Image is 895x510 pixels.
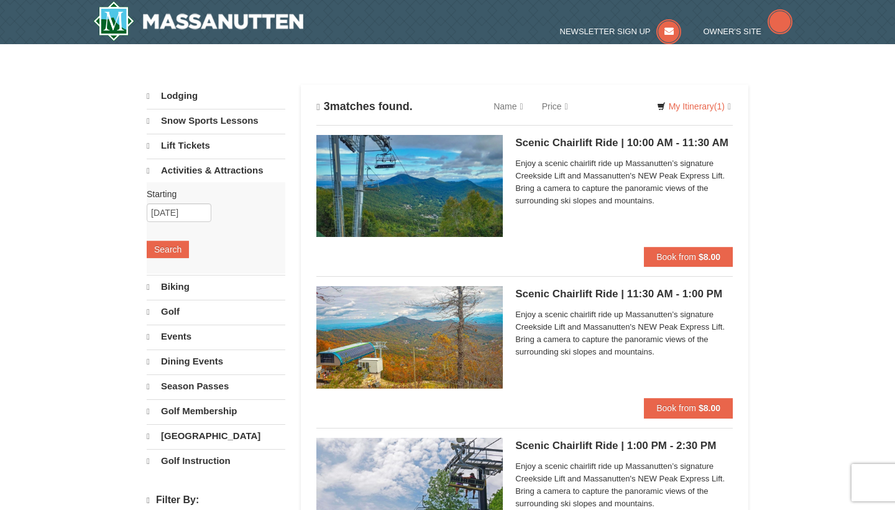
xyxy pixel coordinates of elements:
[147,449,285,473] a: Golf Instruction
[656,403,696,413] span: Book from
[324,100,330,113] span: 3
[316,100,413,113] h4: matches found.
[147,159,285,182] a: Activities & Attractions
[515,440,733,452] h5: Scenic Chairlift Ride | 1:00 PM - 2:30 PM
[484,94,532,119] a: Name
[147,424,285,448] a: [GEOGRAPHIC_DATA]
[147,134,285,157] a: Lift Tickets
[93,1,303,41] a: Massanutten Resort
[714,101,725,111] span: (1)
[147,300,285,323] a: Golf
[644,247,733,267] button: Book from $8.00
[316,286,503,388] img: 24896431-13-a88f1aaf.jpg
[515,460,733,510] span: Enjoy a scenic chairlift ride up Massanutten’s signature Creekside Lift and Massanutten's NEW Pea...
[147,275,285,299] a: Biking
[147,494,285,506] h4: Filter By:
[656,252,696,262] span: Book from
[147,350,285,373] a: Dining Events
[147,109,285,132] a: Snow Sports Lessons
[649,97,739,116] a: My Itinerary(1)
[515,288,733,300] h5: Scenic Chairlift Ride | 11:30 AM - 1:00 PM
[515,157,733,207] span: Enjoy a scenic chairlift ride up Massanutten’s signature Creekside Lift and Massanutten's NEW Pea...
[515,308,733,358] span: Enjoy a scenic chairlift ride up Massanutten’s signature Creekside Lift and Massanutten's NEW Pea...
[147,241,189,258] button: Search
[93,1,303,41] img: Massanutten Resort Logo
[316,135,503,237] img: 24896431-1-a2e2611b.jpg
[704,27,762,36] span: Owner's Site
[147,399,285,423] a: Golf Membership
[560,27,682,36] a: Newsletter Sign Up
[147,374,285,398] a: Season Passes
[515,137,733,149] h5: Scenic Chairlift Ride | 10:00 AM - 11:30 AM
[147,188,276,200] label: Starting
[699,252,720,262] strong: $8.00
[560,27,651,36] span: Newsletter Sign Up
[704,27,793,36] a: Owner's Site
[147,325,285,348] a: Events
[699,403,720,413] strong: $8.00
[644,398,733,418] button: Book from $8.00
[533,94,577,119] a: Price
[147,85,285,108] a: Lodging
